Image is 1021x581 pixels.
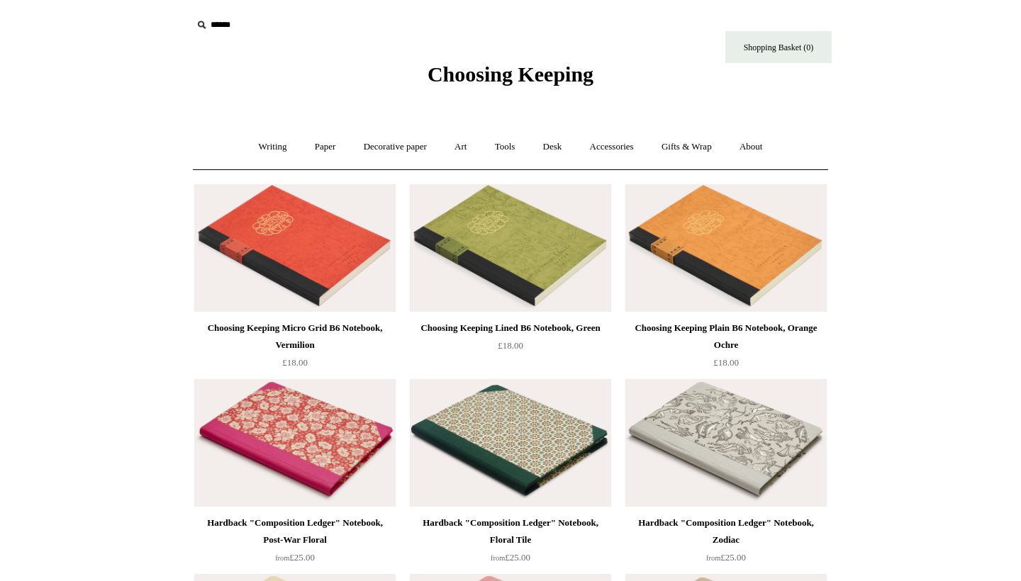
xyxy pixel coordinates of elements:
[275,552,315,563] span: £25.00
[498,340,523,351] span: £18.00
[428,74,593,84] a: Choosing Keeping
[706,552,746,563] span: £25.00
[410,514,611,572] a: Hardback "Composition Ledger" Notebook, Floral Tile from£25.00
[629,514,823,548] div: Hardback "Composition Ledger" Notebook, Zodiac
[706,554,720,562] span: from
[198,320,392,354] div: Choosing Keeping Micro Grid B6 Notebook, Vermilion
[302,128,349,166] a: Paper
[194,320,396,378] a: Choosing Keeping Micro Grid B6 Notebook, Vermilion £18.00
[410,184,611,312] img: Choosing Keeping Lined B6 Notebook, Green
[194,514,396,572] a: Hardback "Composition Ledger" Notebook, Post-War Floral from£25.00
[491,552,530,563] span: £25.00
[713,357,739,368] span: £18.00
[410,320,611,378] a: Choosing Keeping Lined B6 Notebook, Green £18.00
[625,379,827,507] a: Hardback "Composition Ledger" Notebook, Zodiac Hardback "Composition Ledger" Notebook, Zodiac
[530,128,575,166] a: Desk
[625,320,827,378] a: Choosing Keeping Plain B6 Notebook, Orange Ochre £18.00
[428,62,593,86] span: Choosing Keeping
[625,184,827,312] a: Choosing Keeping Plain B6 Notebook, Orange Ochre Choosing Keeping Plain B6 Notebook, Orange Ochre
[442,128,479,166] a: Art
[282,357,308,368] span: £18.00
[198,514,392,548] div: Hardback "Composition Ledger" Notebook, Post-War Floral
[410,184,611,312] a: Choosing Keeping Lined B6 Notebook, Green Choosing Keeping Lined B6 Notebook, Green
[725,31,832,63] a: Shopping Basket (0)
[413,320,608,337] div: Choosing Keeping Lined B6 Notebook, Green
[410,379,611,507] a: Hardback "Composition Ledger" Notebook, Floral Tile Hardback "Composition Ledger" Notebook, Flora...
[629,320,823,354] div: Choosing Keeping Plain B6 Notebook, Orange Ochre
[194,379,396,507] img: Hardback "Composition Ledger" Notebook, Post-War Floral
[194,184,396,312] img: Choosing Keeping Micro Grid B6 Notebook, Vermilion
[351,128,440,166] a: Decorative paper
[649,128,725,166] a: Gifts & Wrap
[410,379,611,507] img: Hardback "Composition Ledger" Notebook, Floral Tile
[194,379,396,507] a: Hardback "Composition Ledger" Notebook, Post-War Floral Hardback "Composition Ledger" Notebook, P...
[275,554,289,562] span: from
[577,128,647,166] a: Accessories
[625,184,827,312] img: Choosing Keeping Plain B6 Notebook, Orange Ochre
[727,128,776,166] a: About
[246,128,300,166] a: Writing
[413,514,608,548] div: Hardback "Composition Ledger" Notebook, Floral Tile
[194,184,396,312] a: Choosing Keeping Micro Grid B6 Notebook, Vermilion Choosing Keeping Micro Grid B6 Notebook, Vermi...
[625,379,827,507] img: Hardback "Composition Ledger" Notebook, Zodiac
[625,514,827,572] a: Hardback "Composition Ledger" Notebook, Zodiac from£25.00
[482,128,528,166] a: Tools
[491,554,505,562] span: from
